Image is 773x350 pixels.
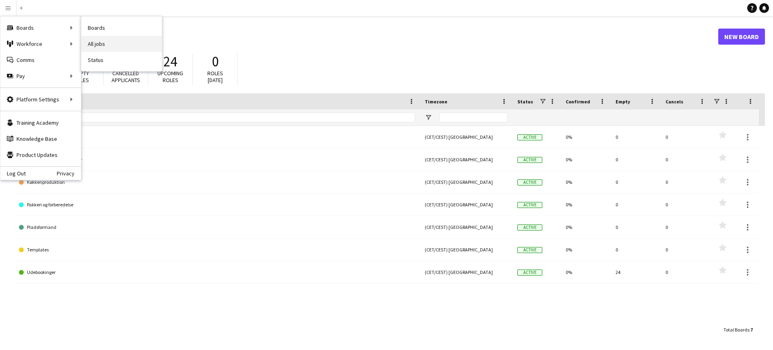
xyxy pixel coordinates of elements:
[19,239,415,261] a: Templates
[561,239,611,261] div: 0%
[0,170,26,177] a: Log Out
[611,261,661,283] div: 24
[212,53,219,70] span: 0
[0,20,81,36] div: Boards
[517,202,542,208] span: Active
[517,134,542,140] span: Active
[561,148,611,171] div: 0%
[666,99,683,105] span: Cancels
[14,31,718,43] h1: Boards
[561,261,611,283] div: 0%
[561,171,611,193] div: 0%
[19,171,415,194] a: Køkkenproduktion
[661,239,711,261] div: 0
[611,194,661,216] div: 0
[611,148,661,171] div: 0
[723,327,749,333] span: Total Boards
[661,216,711,238] div: 0
[517,224,542,231] span: Active
[561,126,611,148] div: 0%
[420,216,513,238] div: (CET/CEST) [GEOGRAPHIC_DATA]
[163,53,177,70] span: 24
[517,157,542,163] span: Active
[561,216,611,238] div: 0%
[611,216,661,238] div: 0
[616,99,630,105] span: Empty
[0,131,81,147] a: Knowledge Base
[81,36,162,52] a: All jobs
[112,70,140,84] span: Cancelled applicants
[517,179,542,185] span: Active
[19,194,415,216] a: Pakkeri og forberedelse
[420,126,513,148] div: (CET/CEST) [GEOGRAPHIC_DATA]
[723,322,753,338] div: :
[718,29,765,45] a: New Board
[611,239,661,261] div: 0
[0,115,81,131] a: Training Academy
[0,147,81,163] a: Product Updates
[611,126,661,148] div: 0
[19,216,415,239] a: Pladsformand
[420,194,513,216] div: (CET/CEST) [GEOGRAPHIC_DATA]
[661,261,711,283] div: 0
[157,70,183,84] span: Upcoming roles
[561,194,611,216] div: 0%
[19,126,415,148] a: Ad-hoc Jaisehus
[420,239,513,261] div: (CET/CEST) [GEOGRAPHIC_DATA]
[439,113,508,122] input: Timezone Filter Input
[661,171,711,193] div: 0
[425,114,432,121] button: Open Filter Menu
[0,91,81,107] div: Platform Settings
[661,126,711,148] div: 0
[517,247,542,253] span: Active
[611,171,661,193] div: 0
[517,99,533,105] span: Status
[566,99,590,105] span: Confirmed
[0,36,81,52] div: Workforce
[420,261,513,283] div: (CET/CEST) [GEOGRAPHIC_DATA]
[19,148,415,171] a: [PERSON_NAME] bookinger
[0,68,81,84] div: Pay
[81,20,162,36] a: Boards
[750,327,753,333] span: 7
[661,148,711,171] div: 0
[19,261,415,284] a: Udebookinger
[420,148,513,171] div: (CET/CEST) [GEOGRAPHIC_DATA]
[33,113,415,122] input: Board name Filter Input
[425,99,447,105] span: Timezone
[57,170,81,177] a: Privacy
[661,194,711,216] div: 0
[0,52,81,68] a: Comms
[420,171,513,193] div: (CET/CEST) [GEOGRAPHIC_DATA]
[207,70,223,84] span: Roles [DATE]
[517,270,542,276] span: Active
[81,52,162,68] a: Status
